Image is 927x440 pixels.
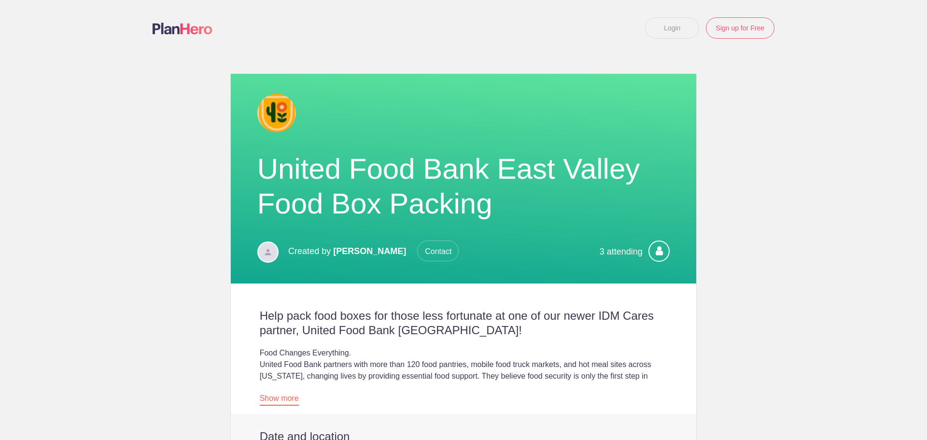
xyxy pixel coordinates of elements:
img: Davatar [257,241,279,263]
a: Show more [260,394,299,406]
div: United Food Bank partners with more than 120 food pantries, mobile food truck markets, and hot me... [260,359,668,394]
a: Sign up for Free [706,17,774,39]
span: [PERSON_NAME] [333,246,406,256]
a: Login [645,17,699,39]
span: Contact [417,241,459,261]
p: 3 attending [600,241,643,262]
img: Logo main planhero [153,23,212,34]
p: Created by [288,241,459,262]
h2: Help pack food boxes for those less fortunate at one of our newer IDM Cares partner, United Food ... [260,309,668,338]
div: Food Changes Everything. [260,347,668,359]
h1: United Food Bank East Valley Food Box Packing [257,152,670,221]
img: Logo [257,94,296,132]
